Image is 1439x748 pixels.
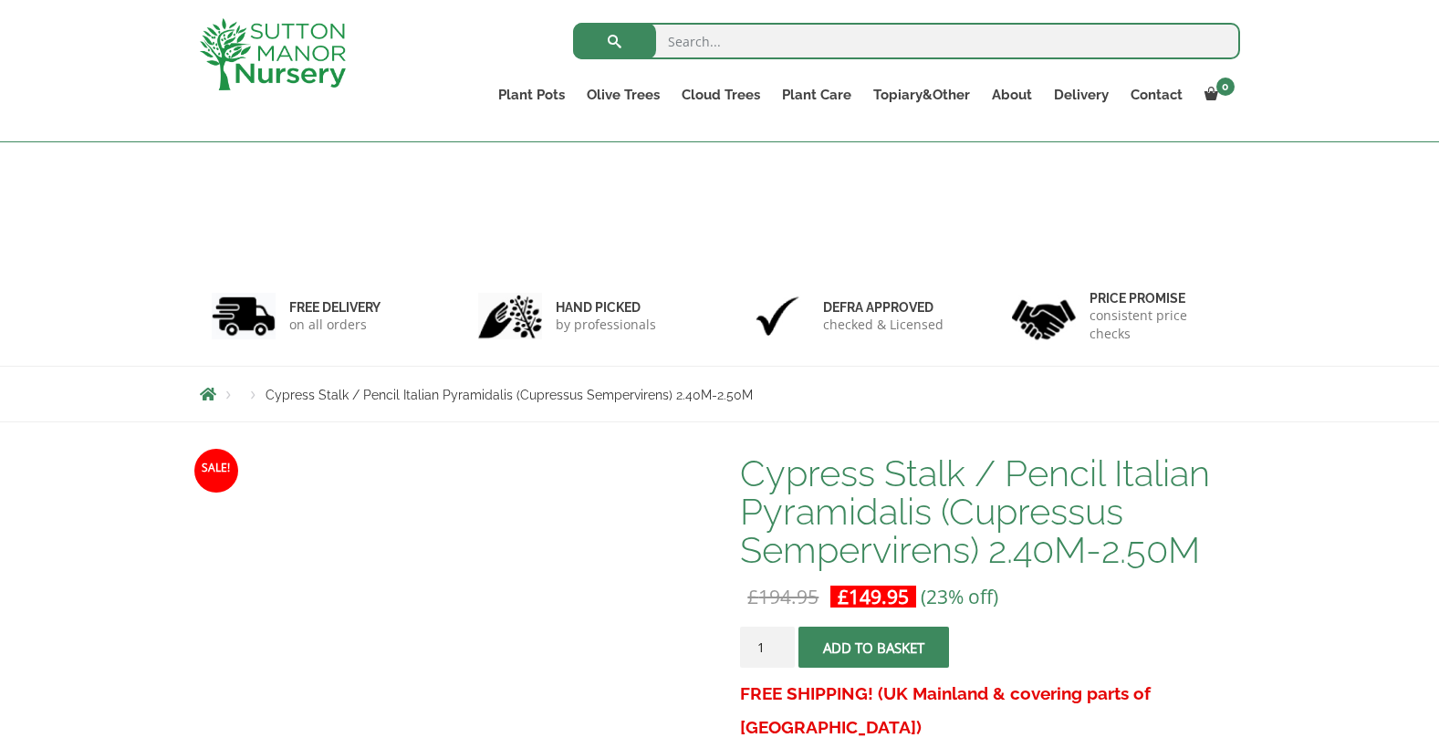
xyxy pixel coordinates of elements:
[1120,82,1194,108] a: Contact
[838,584,849,609] span: £
[1090,290,1228,306] h6: Price promise
[289,316,381,334] p: on all orders
[1216,78,1235,96] span: 0
[823,316,944,334] p: checked & Licensed
[740,677,1239,744] h3: FREE SHIPPING! (UK Mainland & covering parts of [GEOGRAPHIC_DATA])
[740,627,795,668] input: Product quantity
[200,18,346,90] img: logo
[798,627,949,668] button: Add to basket
[266,388,753,402] span: Cypress Stalk / Pencil Italian Pyramidalis (Cupressus Sempervirens) 2.40M-2.50M
[212,293,276,339] img: 1.jpg
[194,449,238,493] span: Sale!
[671,82,771,108] a: Cloud Trees
[1043,82,1120,108] a: Delivery
[771,82,862,108] a: Plant Care
[576,82,671,108] a: Olive Trees
[838,584,909,609] bdi: 149.95
[289,299,381,316] h6: FREE DELIVERY
[746,293,809,339] img: 3.jpg
[573,23,1240,59] input: Search...
[556,299,656,316] h6: hand picked
[747,584,819,609] bdi: 194.95
[981,82,1043,108] a: About
[823,299,944,316] h6: Defra approved
[1194,82,1240,108] a: 0
[1012,288,1076,344] img: 4.jpg
[487,82,576,108] a: Plant Pots
[478,293,542,339] img: 2.jpg
[747,584,758,609] span: £
[1090,306,1228,343] p: consistent price checks
[740,454,1239,569] h1: Cypress Stalk / Pencil Italian Pyramidalis (Cupressus Sempervirens) 2.40M-2.50M
[862,82,981,108] a: Topiary&Other
[200,387,1240,401] nav: Breadcrumbs
[921,584,998,609] span: (23% off)
[556,316,656,334] p: by professionals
